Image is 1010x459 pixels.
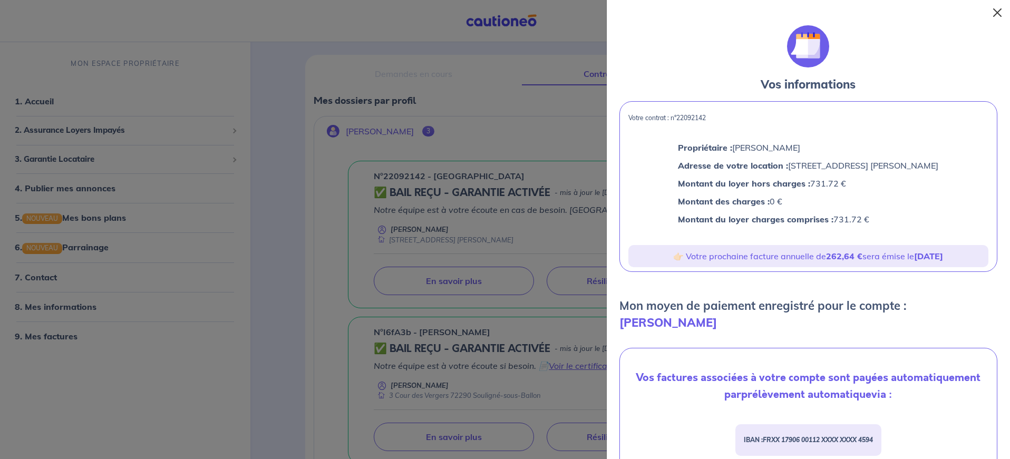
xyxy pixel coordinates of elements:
[914,251,943,261] strong: [DATE]
[761,77,856,92] strong: Vos informations
[619,315,717,330] strong: [PERSON_NAME]
[678,196,770,207] strong: Montant des charges :
[619,297,997,331] p: Mon moyen de paiement enregistré pour le compte :
[678,141,938,154] p: [PERSON_NAME]
[826,251,862,261] strong: 262,64 €
[678,142,732,153] strong: Propriétaire :
[741,387,871,402] strong: prélèvement automatique
[628,114,988,122] p: Votre contrat : n°22092142
[763,436,873,444] em: FRXX 17906 00112 XXXX XXXX 4594
[678,214,833,224] strong: Montant du loyer charges comprises :
[787,25,829,67] img: illu_calendar.svg
[628,369,988,403] p: Vos factures associées à votre compte sont payées automatiquement par via :
[633,249,984,263] p: 👉🏻 Votre prochaine facture annuelle de sera émise le
[678,159,938,172] p: [STREET_ADDRESS] [PERSON_NAME]
[678,212,938,226] p: 731.72 €
[678,177,938,190] p: 731.72 €
[989,4,1006,21] button: Close
[678,194,938,208] p: 0 €
[678,178,810,189] strong: Montant du loyer hors charges :
[678,160,788,171] strong: Adresse de votre location :
[744,436,873,444] strong: IBAN :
